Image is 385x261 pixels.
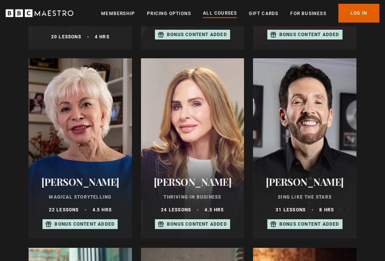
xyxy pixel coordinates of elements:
a: For business [290,10,326,17]
p: 20 lessons [51,33,81,40]
a: Gift Cards [249,10,278,17]
p: 22 lessons [49,206,79,213]
p: Thriving in Business [150,194,235,200]
nav: Primary [101,4,379,23]
p: 31 lessons [276,206,306,213]
h2: [PERSON_NAME] [38,176,123,188]
p: 24 lessons [161,206,191,213]
p: 8 hrs [319,206,334,213]
p: Bonus content added [279,221,340,228]
a: [PERSON_NAME] Thriving in Business 24 lessons 4.5 hrs Bonus content added [141,58,244,239]
p: Bonus content added [167,221,227,228]
a: Log In [338,4,379,23]
p: 4 hrs [95,33,109,40]
a: [PERSON_NAME] Sing Like the Stars 31 lessons 8 hrs Bonus content added [253,58,356,239]
a: All Courses [203,9,237,18]
h2: [PERSON_NAME] [262,176,347,188]
p: 4.5 hrs [205,206,224,213]
a: Membership [101,10,135,17]
a: Pricing Options [147,10,191,17]
p: Bonus content added [55,221,115,228]
p: Bonus content added [167,31,227,38]
p: Sing Like the Stars [262,194,347,200]
svg: BBC Maestro [6,8,73,19]
h2: [PERSON_NAME] [150,176,235,188]
p: Magical Storytelling [38,194,123,200]
p: 4.5 hrs [92,206,112,213]
a: [PERSON_NAME] Magical Storytelling 22 lessons 4.5 hrs Bonus content added [29,58,132,239]
p: Bonus content added [279,31,340,38]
